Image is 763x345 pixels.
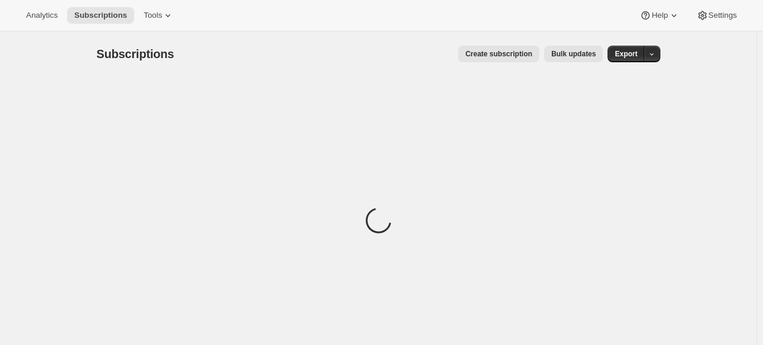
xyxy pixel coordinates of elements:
span: Analytics [26,11,58,20]
button: Subscriptions [67,7,134,24]
span: Subscriptions [97,47,174,60]
span: Bulk updates [551,49,596,59]
button: Bulk updates [544,46,603,62]
button: Help [632,7,686,24]
span: Subscriptions [74,11,127,20]
button: Analytics [19,7,65,24]
button: Settings [689,7,744,24]
span: Create subscription [465,49,532,59]
button: Tools [136,7,181,24]
span: Tools [144,11,162,20]
button: Export [608,46,644,62]
span: Settings [708,11,737,20]
button: Create subscription [458,46,539,62]
span: Export [615,49,637,59]
span: Help [651,11,667,20]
